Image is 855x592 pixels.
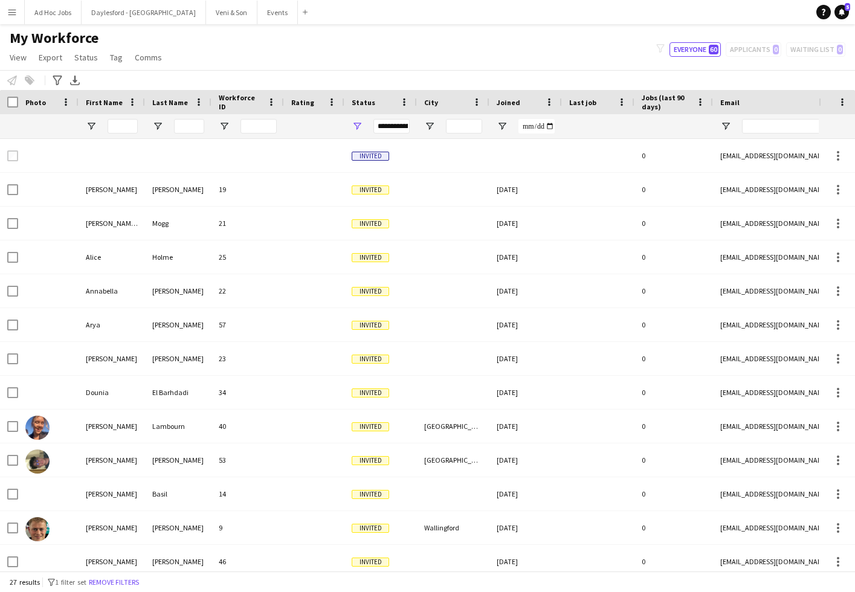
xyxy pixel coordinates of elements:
input: City Filter Input [446,119,482,134]
input: Row Selection is disabled for this row (unchecked) [7,150,18,161]
div: 0 [634,376,713,409]
button: Open Filter Menu [720,121,731,132]
span: Email [720,98,740,107]
div: 0 [634,207,713,240]
div: [PERSON_NAME] [79,342,145,375]
button: Open Filter Menu [86,121,97,132]
div: Basil [145,477,211,510]
button: Ad Hoc Jobs [25,1,82,24]
button: Remove filters [86,576,141,589]
div: Arya [79,308,145,341]
div: 0 [634,240,713,274]
div: 34 [211,376,284,409]
span: Joined [497,98,520,107]
span: Invited [352,355,389,364]
div: 46 [211,545,284,578]
a: Status [69,50,103,65]
div: [DATE] [489,274,562,307]
button: Daylesford - [GEOGRAPHIC_DATA] [82,1,206,24]
input: Workforce ID Filter Input [240,119,277,134]
span: Invited [352,524,389,533]
div: [PERSON_NAME] [79,477,145,510]
div: 21 [211,207,284,240]
button: Open Filter Menu [424,121,435,132]
div: [DATE] [489,545,562,578]
div: 0 [634,410,713,443]
a: Tag [105,50,127,65]
span: Invited [352,185,389,195]
button: Open Filter Menu [152,121,163,132]
div: [DATE] [489,376,562,409]
span: 60 [709,45,718,54]
span: 5 [845,3,850,11]
button: Veni & Son [206,1,257,24]
div: 14 [211,477,284,510]
div: 0 [634,443,713,477]
div: Holme [145,240,211,274]
div: [PERSON_NAME] [145,274,211,307]
div: [GEOGRAPHIC_DATA] [417,443,489,477]
img: Franco Rubinstein [25,449,50,474]
div: [DATE] [489,443,562,477]
button: Events [257,1,298,24]
div: Annabella [79,274,145,307]
div: [DATE] [489,410,562,443]
button: Open Filter Menu [352,121,363,132]
button: Open Filter Menu [497,121,508,132]
a: View [5,50,31,65]
span: Invited [352,287,389,296]
div: Mogg [145,207,211,240]
div: 25 [211,240,284,274]
div: 0 [634,308,713,341]
div: 40 [211,410,284,443]
div: El Barhdadi [145,376,211,409]
span: Tag [110,52,123,63]
div: Dounia [79,376,145,409]
span: City [424,98,438,107]
div: [PERSON_NAME] [145,545,211,578]
div: [PERSON_NAME] ([PERSON_NAME]) [79,207,145,240]
span: Jobs (last 90 days) [642,93,691,111]
span: Last Name [152,98,188,107]
span: Status [352,98,375,107]
span: First Name [86,98,123,107]
div: [GEOGRAPHIC_DATA] [417,410,489,443]
span: Rating [291,98,314,107]
div: [DATE] [489,308,562,341]
div: [DATE] [489,342,562,375]
button: Everyone60 [669,42,721,57]
div: [PERSON_NAME] [145,443,211,477]
span: Invited [352,490,389,499]
div: [PERSON_NAME] [79,443,145,477]
div: [PERSON_NAME] [79,173,145,206]
div: 0 [634,342,713,375]
div: 57 [211,308,284,341]
span: Invited [352,321,389,330]
span: Export [39,52,62,63]
div: 53 [211,443,284,477]
span: Invited [352,152,389,161]
span: Invited [352,388,389,397]
span: Invited [352,422,389,431]
div: [DATE] [489,173,562,206]
div: 0 [634,173,713,206]
span: Invited [352,219,389,228]
span: Last job [569,98,596,107]
div: [PERSON_NAME] [79,410,145,443]
div: Lambourn [145,410,211,443]
div: [DATE] [489,511,562,544]
span: Invited [352,558,389,567]
div: 23 [211,342,284,375]
app-action-btn: Export XLSX [68,73,82,88]
div: 0 [634,274,713,307]
div: [PERSON_NAME] [145,511,211,544]
span: 1 filter set [55,578,86,587]
input: Joined Filter Input [518,119,555,134]
button: Open Filter Menu [219,121,230,132]
div: 0 [634,139,713,172]
div: Wallingford [417,511,489,544]
span: My Workforce [10,29,98,47]
div: [PERSON_NAME] [145,173,211,206]
img: George Hayter [25,517,50,541]
span: Status [74,52,98,63]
